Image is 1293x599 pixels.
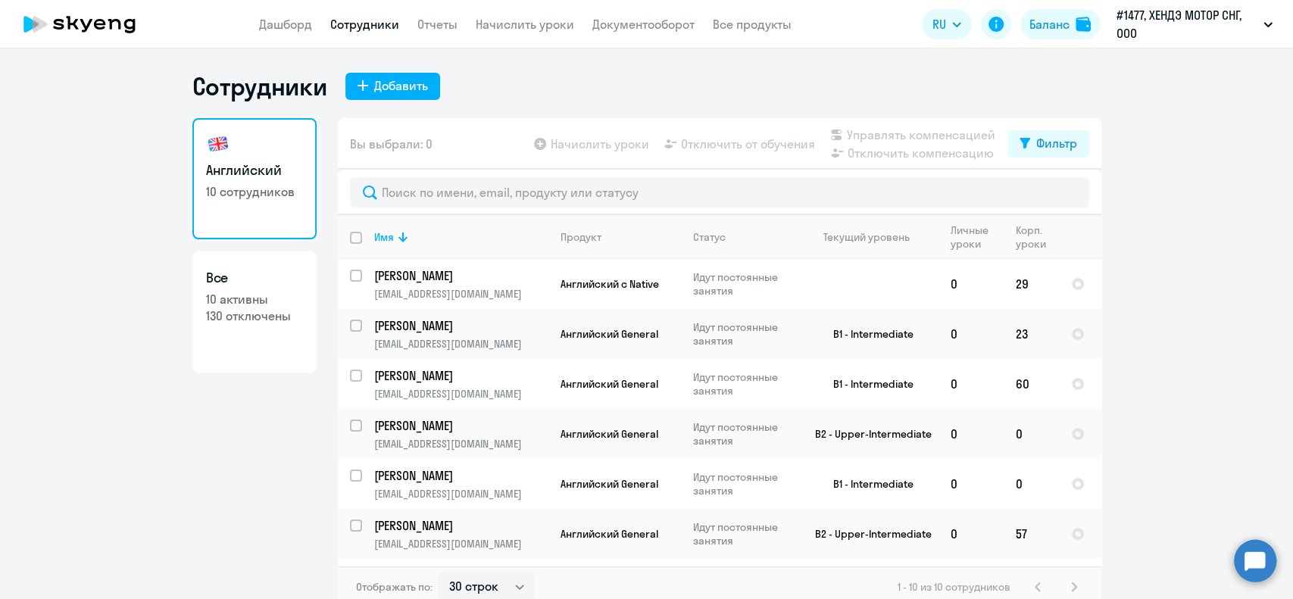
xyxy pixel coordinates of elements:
[206,183,303,200] p: 10 сотрудников
[374,230,548,244] div: Имя
[374,467,548,484] a: [PERSON_NAME]
[939,509,1004,559] td: 0
[1036,134,1077,152] div: Фильтр
[206,132,230,156] img: english
[206,268,303,288] h3: Все
[798,359,939,409] td: B1 - Intermediate
[259,17,312,32] a: Дашборд
[1004,359,1059,409] td: 60
[1076,17,1091,32] img: balance
[939,309,1004,359] td: 0
[561,427,658,441] span: Английский General
[374,417,548,434] a: [PERSON_NAME]
[374,437,548,451] p: [EMAIL_ADDRESS][DOMAIN_NAME]
[693,520,797,548] p: Идут постоянные занятия
[561,277,659,291] span: Английский с Native
[693,230,797,244] div: Статус
[592,17,695,32] a: Документооборот
[951,223,993,251] div: Личные уроки
[939,359,1004,409] td: 0
[561,527,658,541] span: Английский General
[374,517,548,534] a: [PERSON_NAME]
[798,459,939,509] td: B1 - Intermediate
[374,267,545,284] p: [PERSON_NAME]
[1004,459,1059,509] td: 0
[374,387,548,401] p: [EMAIL_ADDRESS][DOMAIN_NAME]
[693,270,797,298] p: Идут постоянные занятия
[374,317,545,334] p: [PERSON_NAME]
[1007,130,1089,158] button: Фильтр
[1004,259,1059,309] td: 29
[939,409,1004,459] td: 0
[374,417,545,434] p: [PERSON_NAME]
[192,118,317,239] a: Английский10 сотрудников
[374,267,548,284] a: [PERSON_NAME]
[374,76,428,95] div: Добавить
[1020,9,1100,39] button: Балансbalance
[898,580,1010,594] span: 1 - 10 из 10 сотрудников
[1016,223,1048,251] div: Корп. уроки
[374,467,545,484] p: [PERSON_NAME]
[1109,6,1280,42] button: #1477, ХЕНДЭ МОТОР СНГ, ООО
[932,15,946,33] span: RU
[1029,15,1070,33] div: Баланс
[192,251,317,373] a: Все10 активны130 отключены
[561,377,658,391] span: Английский General
[374,367,548,384] a: [PERSON_NAME]
[1004,309,1059,359] td: 23
[561,477,658,491] span: Английский General
[561,230,601,244] div: Продукт
[1117,6,1257,42] p: #1477, ХЕНДЭ МОТОР СНГ, ООО
[693,420,797,448] p: Идут постоянные занятия
[713,17,792,32] a: Все продукты
[693,370,797,398] p: Идут постоянные занятия
[356,580,433,594] span: Отображать по:
[417,17,458,32] a: Отчеты
[693,470,797,498] p: Идут постоянные занятия
[1004,509,1059,559] td: 57
[374,230,394,244] div: Имя
[192,71,327,101] h1: Сотрудники
[1004,409,1059,459] td: 0
[951,223,1003,251] div: Личные уроки
[206,161,303,180] h3: Английский
[350,135,433,153] span: Вы выбрали: 0
[939,259,1004,309] td: 0
[810,230,938,244] div: Текущий уровень
[798,409,939,459] td: B2 - Upper-Intermediate
[561,327,658,341] span: Английский General
[476,17,574,32] a: Начислить уроки
[374,537,548,551] p: [EMAIL_ADDRESS][DOMAIN_NAME]
[922,9,972,39] button: RU
[345,73,440,100] button: Добавить
[693,320,797,348] p: Идут постоянные занятия
[374,337,548,351] p: [EMAIL_ADDRESS][DOMAIN_NAME]
[1016,223,1058,251] div: Корп. уроки
[823,230,910,244] div: Текущий уровень
[561,230,680,244] div: Продукт
[798,309,939,359] td: B1 - Intermediate
[374,367,545,384] p: [PERSON_NAME]
[374,317,548,334] a: [PERSON_NAME]
[374,287,548,301] p: [EMAIL_ADDRESS][DOMAIN_NAME]
[374,487,548,501] p: [EMAIL_ADDRESS][DOMAIN_NAME]
[693,230,726,244] div: Статус
[374,517,545,534] p: [PERSON_NAME]
[330,17,399,32] a: Сотрудники
[939,459,1004,509] td: 0
[798,509,939,559] td: B2 - Upper-Intermediate
[350,177,1089,207] input: Поиск по имени, email, продукту или статусу
[206,307,303,324] p: 130 отключены
[206,291,303,307] p: 10 активны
